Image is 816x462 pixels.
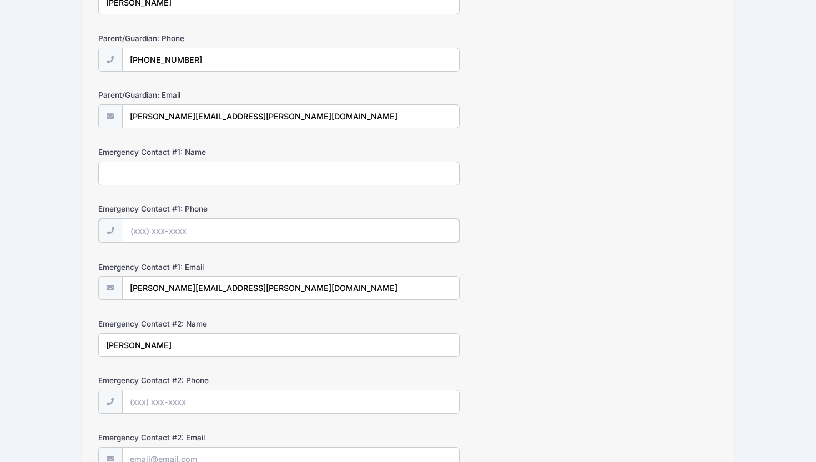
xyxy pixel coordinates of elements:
label: Emergency Contact #1: Email [98,262,305,273]
label: Emergency Contact #2: Phone [98,375,305,386]
input: (xxx) xxx-xxxx [122,390,460,414]
input: (xxx) xxx-xxxx [123,219,459,243]
label: Emergency Contact #2: Name [98,318,305,329]
label: Emergency Contact #2: Email [98,432,305,443]
label: Emergency Contact #1: Phone [98,203,305,214]
label: Parent/Guardian: Phone [98,33,305,44]
input: (xxx) xxx-xxxx [122,48,460,72]
input: email@email.com [122,104,460,128]
label: Parent/Guardian: Email [98,89,305,101]
label: Emergency Contact #1: Name [98,147,305,158]
input: email@email.com [122,276,460,300]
